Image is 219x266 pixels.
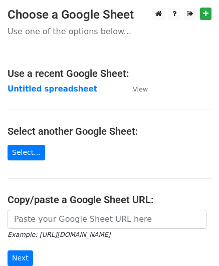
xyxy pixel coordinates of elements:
h3: Choose a Google Sheet [8,8,211,22]
a: View [123,84,148,94]
input: Paste your Google Sheet URL here [8,210,206,229]
h4: Select another Google Sheet: [8,125,211,137]
p: Use one of the options below... [8,26,211,37]
a: Select... [8,145,45,160]
small: View [133,85,148,93]
input: Next [8,250,33,266]
small: Example: [URL][DOMAIN_NAME] [8,231,110,238]
a: Untitled spreadsheet [8,84,97,94]
h4: Use a recent Google Sheet: [8,67,211,79]
h4: Copy/paste a Google Sheet URL: [8,194,211,206]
